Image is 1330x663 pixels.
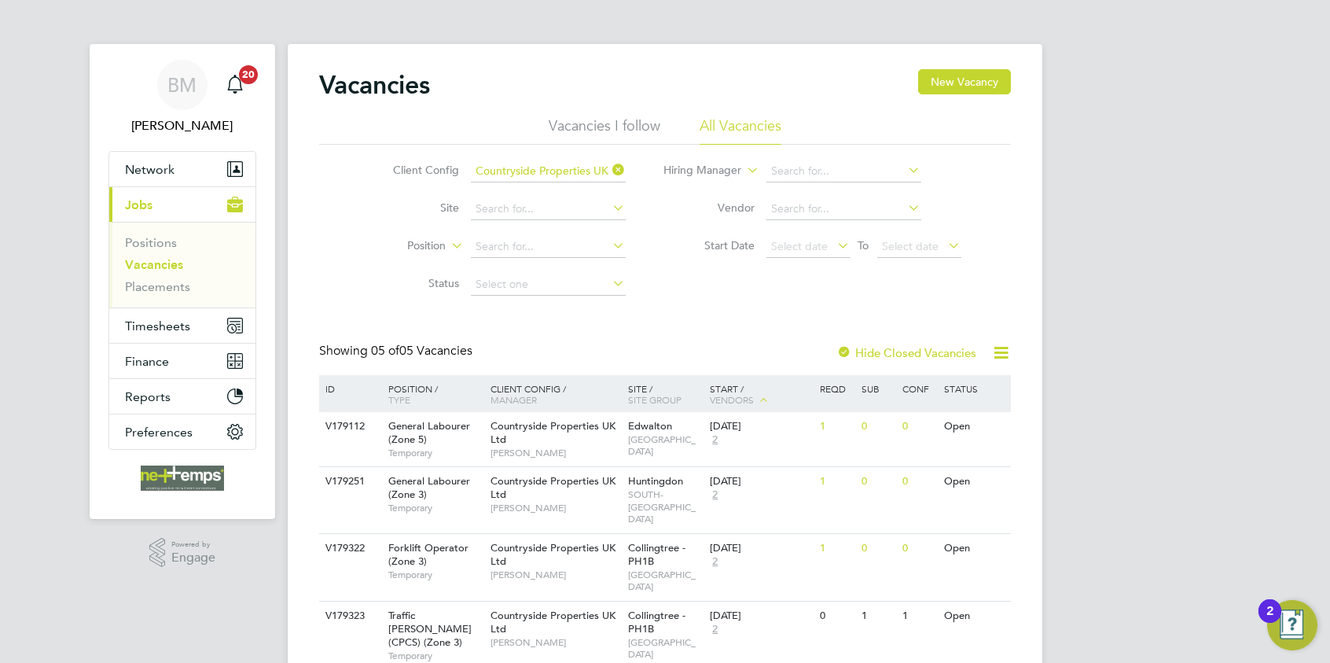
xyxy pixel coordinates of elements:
[319,343,476,359] div: Showing
[858,602,898,631] div: 1
[90,44,275,519] nav: Main navigation
[108,466,256,491] a: Go to home page
[898,534,939,563] div: 0
[321,534,377,563] div: V179322
[471,236,626,258] input: Search for...
[109,187,255,222] button: Jobs
[108,60,256,135] a: BM[PERSON_NAME]
[816,375,857,402] div: Reqd
[854,235,874,256] span: To
[388,447,483,459] span: Temporary
[168,75,197,95] span: BM
[898,412,939,441] div: 0
[665,238,755,252] label: Start Date
[356,238,446,254] label: Position
[858,534,898,563] div: 0
[628,609,685,635] span: Collingtree - PH1B
[816,534,857,563] div: 1
[628,569,703,593] span: [GEOGRAPHIC_DATA]
[219,60,251,110] a: 20
[816,467,857,496] div: 1
[710,542,812,555] div: [DATE]
[898,602,939,631] div: 1
[377,375,487,413] div: Position /
[125,197,152,212] span: Jobs
[109,308,255,343] button: Timesheets
[490,541,615,568] span: Countryside Properties UK Ltd
[490,447,620,459] span: [PERSON_NAME]
[858,412,898,441] div: 0
[109,414,255,449] button: Preferences
[898,375,939,402] div: Conf
[109,344,255,378] button: Finance
[388,419,470,446] span: General Labourer (Zone 5)
[710,555,720,569] span: 2
[149,538,216,568] a: Powered byEngage
[710,420,812,433] div: [DATE]
[490,609,615,635] span: Countryside Properties UK Ltd
[710,393,754,406] span: Vendors
[125,257,183,272] a: Vacancies
[816,602,857,631] div: 0
[369,276,460,290] label: Status
[388,474,470,501] span: General Labourer (Zone 3)
[624,375,707,413] div: Site /
[628,393,682,406] span: Site Group
[369,201,460,215] label: Site
[125,279,190,294] a: Placements
[321,375,377,402] div: ID
[940,467,1009,496] div: Open
[239,65,258,84] span: 20
[490,474,615,501] span: Countryside Properties UK Ltd
[628,474,683,488] span: Huntingdon
[490,419,615,446] span: Countryside Properties UK Ltd
[883,239,939,253] span: Select date
[319,69,430,101] h2: Vacancies
[858,467,898,496] div: 0
[766,160,921,182] input: Search for...
[490,636,620,649] span: [PERSON_NAME]
[321,412,377,441] div: V179112
[471,274,626,296] input: Select one
[918,69,1011,94] button: New Vacancy
[1267,600,1317,650] button: Open Resource Center, 2 new notifications
[628,419,672,433] span: Edwalton
[628,541,685,568] span: Collingtree - PH1B
[858,375,898,402] div: Sub
[109,222,255,308] div: Jobs
[125,354,169,369] span: Finance
[388,393,410,406] span: Type
[369,163,460,177] label: Client Config
[710,610,812,623] div: [DATE]
[836,345,976,360] label: Hide Closed Vacancies
[141,466,224,491] img: net-temps-logo-retina.png
[490,393,537,406] span: Manager
[940,602,1009,631] div: Open
[490,569,620,581] span: [PERSON_NAME]
[388,541,468,568] span: Forklift Operator (Zone 3)
[109,152,255,186] button: Network
[171,551,215,565] span: Engage
[171,538,215,551] span: Powered by
[628,488,703,525] span: SOUTH-[GEOGRAPHIC_DATA]
[710,488,720,502] span: 2
[940,534,1009,563] div: Open
[321,467,377,496] div: V179251
[772,239,828,253] span: Select date
[125,162,175,177] span: Network
[710,475,812,488] div: [DATE]
[471,160,626,182] input: Search for...
[388,609,472,649] span: Traffic [PERSON_NAME] (CPCS) (Zone 3)
[490,502,620,514] span: [PERSON_NAME]
[549,116,660,145] li: Vacancies I follow
[706,375,816,414] div: Start /
[371,343,399,359] span: 05 of
[652,163,742,179] label: Hiring Manager
[628,636,703,661] span: [GEOGRAPHIC_DATA]
[628,433,703,458] span: [GEOGRAPHIC_DATA]
[665,201,755,215] label: Vendor
[940,412,1009,441] div: Open
[388,650,483,662] span: Temporary
[710,623,720,636] span: 2
[108,116,256,135] span: Brooke Morley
